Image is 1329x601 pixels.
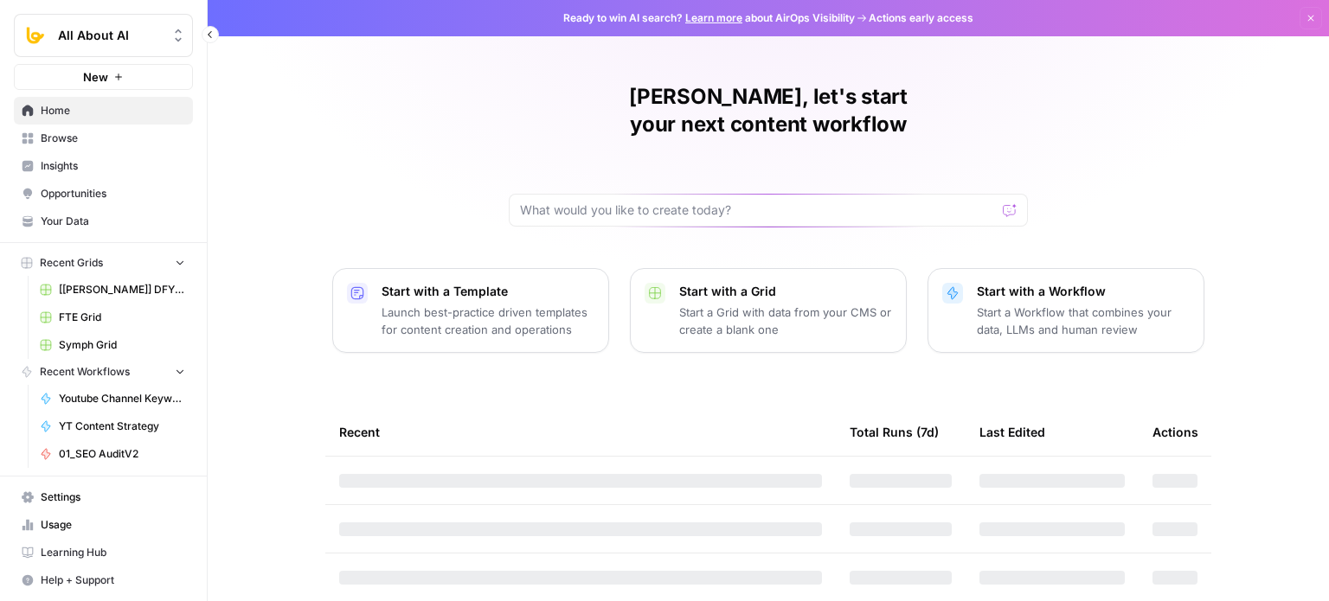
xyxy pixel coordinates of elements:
button: Recent Workflows [14,359,193,385]
span: Ready to win AI search? about AirOps Visibility [563,10,855,26]
a: Settings [14,483,193,511]
a: Usage [14,511,193,539]
div: Actions [1152,408,1198,456]
a: Opportunities [14,180,193,208]
a: Browse [14,125,193,152]
span: Symph Grid [59,337,185,353]
div: Total Runs (7d) [850,408,939,456]
div: Last Edited [979,408,1045,456]
button: Recent Grids [14,250,193,276]
button: New [14,64,193,90]
span: 01_SEO AuditV2 [59,446,185,462]
a: Youtube Channel Keyword Research [32,385,193,412]
a: FTE Grid [32,304,193,331]
span: All About AI [58,27,163,44]
span: Usage [41,517,185,533]
span: Recent Grids [40,255,103,271]
button: Start with a GridStart a Grid with data from your CMS or create a blank one [630,268,907,353]
a: Home [14,97,193,125]
span: Youtube Channel Keyword Research [59,391,185,406]
p: Start a Grid with data from your CMS or create a blank one [679,304,892,338]
span: New [83,68,108,86]
p: Start with a Workflow [977,283,1190,300]
span: FTE Grid [59,310,185,325]
a: Your Data [14,208,193,235]
span: Learning Hub [41,545,185,560]
p: Start with a Template [382,283,594,300]
a: YT Content Strategy [32,412,193,440]
input: What would you like to create today? [520,201,996,219]
span: Your Data [41,214,185,229]
button: Start with a TemplateLaunch best-practice driven templates for content creation and operations [332,268,609,353]
a: 01_SEO AuditV2 [32,440,193,468]
a: Symph Grid [32,331,193,359]
span: Opportunities [41,186,185,201]
p: Start a Workflow that combines your data, LLMs and human review [977,304,1190,338]
span: Recent Workflows [40,364,130,380]
p: Start with a Grid [679,283,892,300]
span: Settings [41,489,185,505]
span: Insights [41,158,185,174]
span: Help + Support [41,572,185,588]
h1: [PERSON_NAME], let's start your next content workflow [509,83,1028,138]
a: Learn more [685,11,742,24]
span: Browse [41,131,185,146]
button: Help + Support [14,566,193,594]
span: Actions early access [869,10,973,26]
div: Recent [339,408,822,456]
span: Home [41,103,185,118]
img: All About AI Logo [20,20,51,51]
span: YT Content Strategy [59,419,185,434]
button: Workspace: All About AI [14,14,193,57]
button: Start with a WorkflowStart a Workflow that combines your data, LLMs and human review [928,268,1204,353]
a: Insights [14,152,193,180]
p: Launch best-practice driven templates for content creation and operations [382,304,594,338]
span: [[PERSON_NAME]] DFY POC👨‍🦲 [59,282,185,297]
a: [[PERSON_NAME]] DFY POC👨‍🦲 [32,276,193,304]
a: Learning Hub [14,539,193,566]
